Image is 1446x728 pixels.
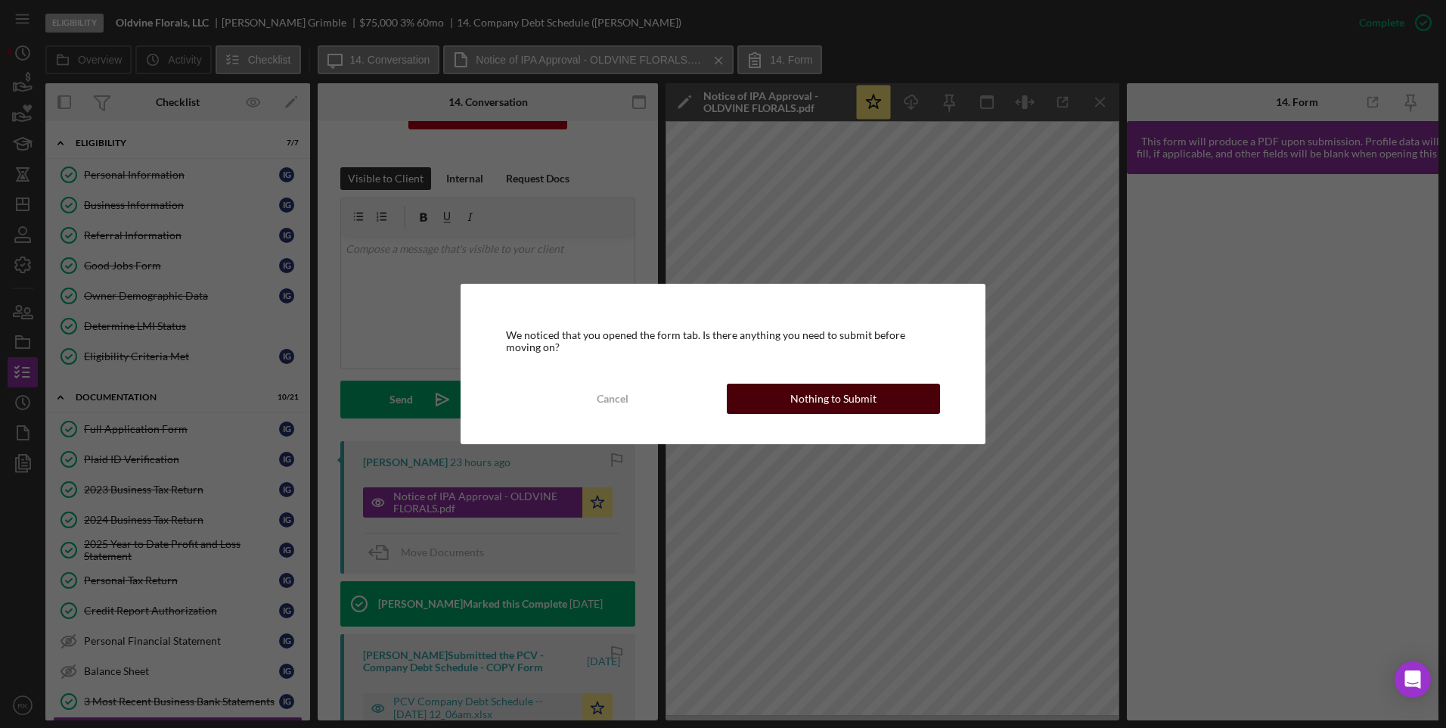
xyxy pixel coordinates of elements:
[727,384,940,414] button: Nothing to Submit
[1395,661,1431,698] div: Open Intercom Messenger
[597,384,628,414] div: Cancel
[506,384,719,414] button: Cancel
[506,329,940,353] div: We noticed that you opened the form tab. Is there anything you need to submit before moving on?
[790,384,877,414] div: Nothing to Submit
